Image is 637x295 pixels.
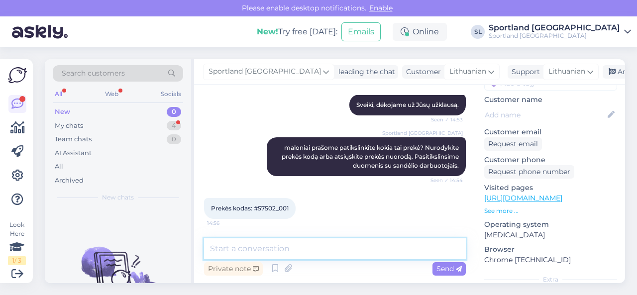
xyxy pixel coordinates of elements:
div: Sportland [GEOGRAPHIC_DATA] [489,32,620,40]
div: leading the chat [334,67,395,77]
p: Chrome [TECHNICAL_ID] [484,255,617,265]
span: New chats [102,193,134,202]
div: Team chats [55,134,92,144]
div: Online [393,23,447,41]
span: maloniai prašome patikslinkite kokia tai prekė? Nurodykite prekės kodą arba atsiųskite prekės nuo... [282,144,460,169]
p: Operating system [484,219,617,230]
div: Request phone number [484,165,574,179]
span: 14:56 [207,219,244,227]
div: Request email [484,137,542,151]
p: Customer phone [484,155,617,165]
span: Seen ✓ 14:53 [425,116,463,123]
div: Try free [DATE]: [257,26,337,38]
span: Lithuanian [548,66,585,77]
div: Web [103,88,120,100]
button: Emails [341,22,381,41]
a: [URL][DOMAIN_NAME] [484,194,562,202]
div: Sportland [GEOGRAPHIC_DATA] [489,24,620,32]
span: Enable [366,3,396,12]
div: Private note [204,262,263,276]
span: Seen ✓ 14:54 [425,177,463,184]
a: Sportland [GEOGRAPHIC_DATA]Sportland [GEOGRAPHIC_DATA] [489,24,631,40]
span: Lithuanian [449,66,486,77]
span: Sportland [GEOGRAPHIC_DATA] [382,129,463,137]
div: All [55,162,63,172]
b: New! [257,27,278,36]
p: Customer email [484,127,617,137]
span: Prekės kodas: #57502_001 [211,204,289,212]
div: Socials [159,88,183,100]
div: Customer [402,67,441,77]
span: Send [436,264,462,273]
p: [MEDICAL_DATA] [484,230,617,240]
div: 4 [167,121,181,131]
p: Customer name [484,95,617,105]
p: See more ... [484,206,617,215]
div: New [55,107,70,117]
div: 1 / 3 [8,256,26,265]
img: Askly Logo [8,67,27,83]
span: Sveiki, dėkojame už Jūsų užklausą. [356,101,459,108]
div: 0 [167,107,181,117]
input: Add name [485,109,606,120]
div: Support [508,67,540,77]
div: Extra [484,275,617,284]
span: Sportland [GEOGRAPHIC_DATA] [209,66,321,77]
div: AI Assistant [55,148,92,158]
div: SL [471,25,485,39]
p: Browser [484,244,617,255]
div: 0 [167,134,181,144]
span: Search customers [62,68,125,79]
div: Archived [55,176,84,186]
div: My chats [55,121,83,131]
div: Look Here [8,220,26,265]
p: Visited pages [484,183,617,193]
div: All [53,88,64,100]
